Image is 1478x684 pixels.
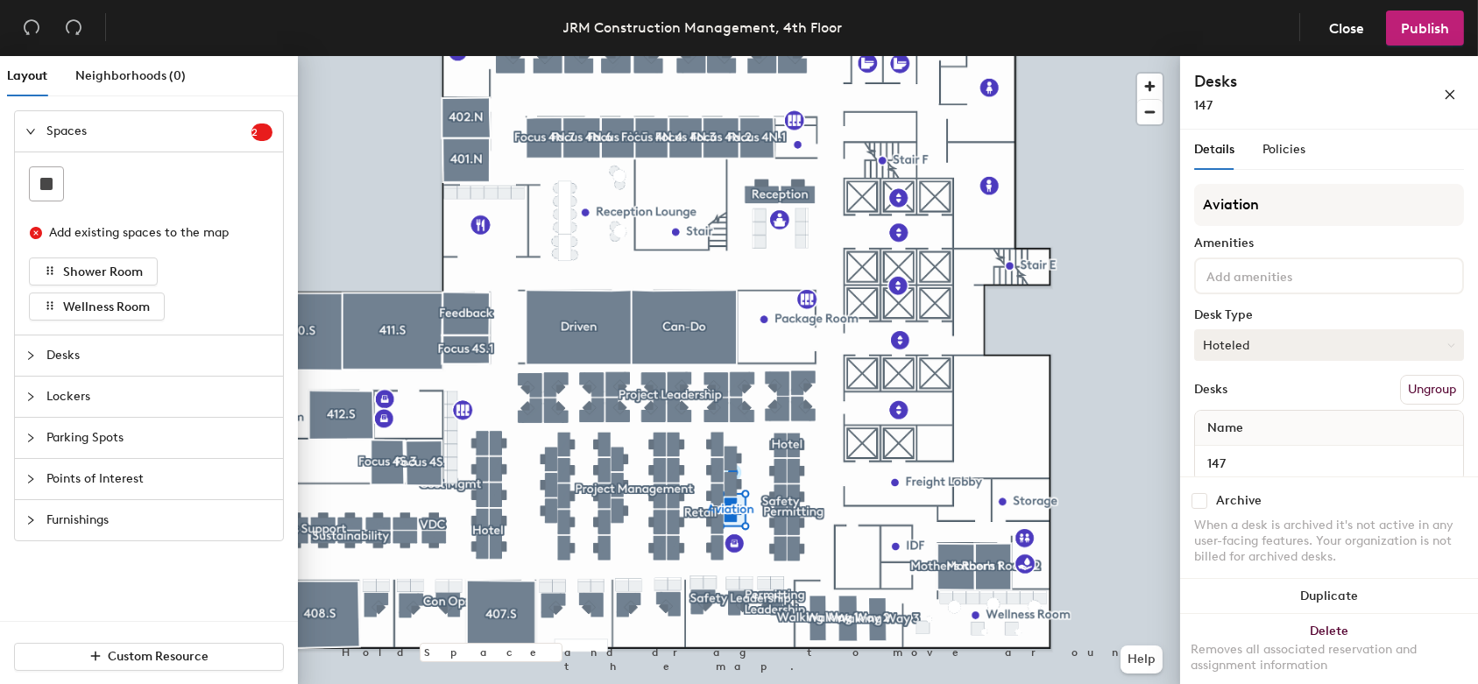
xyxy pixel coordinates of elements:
div: Desk Type [1194,308,1464,322]
div: Desks [1194,383,1227,397]
div: Add existing spaces to the map [49,223,258,243]
span: collapsed [25,474,36,484]
span: expanded [25,126,36,137]
span: Shower Room [63,264,143,279]
span: Publish [1401,20,1449,37]
span: collapsed [25,515,36,525]
span: 2 [251,126,272,138]
button: Wellness Room [29,293,165,321]
button: Shower Room [29,257,158,286]
span: Name [1199,413,1252,444]
span: Desks [46,335,272,376]
input: Unnamed desk [1199,451,1460,476]
span: Close [1329,20,1364,37]
span: Custom Resource [109,649,209,664]
span: collapsed [25,433,36,443]
input: Add amenities [1203,264,1361,286]
button: Close [1314,11,1379,46]
sup: 2 [251,123,272,141]
button: Publish [1386,11,1464,46]
span: close-circle [30,227,42,239]
span: Wellness Room [63,300,150,314]
span: close [1444,88,1456,101]
div: Archive [1216,494,1262,508]
div: JRM Construction Management, 4th Floor [563,17,843,39]
span: Lockers [46,377,272,417]
span: Neighborhoods (0) [75,68,186,83]
span: Points of Interest [46,459,272,499]
div: Amenities [1194,236,1464,250]
span: Layout [7,68,47,83]
div: When a desk is archived it's not active in any user-facing features. Your organization is not bil... [1194,518,1464,565]
button: Undo (⌘ + Z) [14,11,49,46]
h4: Desks [1194,70,1387,93]
span: 147 [1194,98,1213,113]
button: Hoteled [1194,329,1464,361]
span: collapsed [25,350,36,361]
div: Removes all associated reservation and assignment information [1191,642,1467,673]
span: Furnishings [46,500,272,540]
span: Spaces [46,111,251,152]
button: Redo (⌘ + ⇧ + Z) [56,11,91,46]
button: Duplicate [1180,579,1478,614]
button: Ungroup [1400,375,1464,405]
span: Parking Spots [46,418,272,458]
button: Custom Resource [14,643,284,671]
span: collapsed [25,391,36,402]
span: Policies [1262,142,1305,157]
span: Details [1194,142,1234,157]
span: undo [23,18,40,36]
button: Help [1121,645,1163,673]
